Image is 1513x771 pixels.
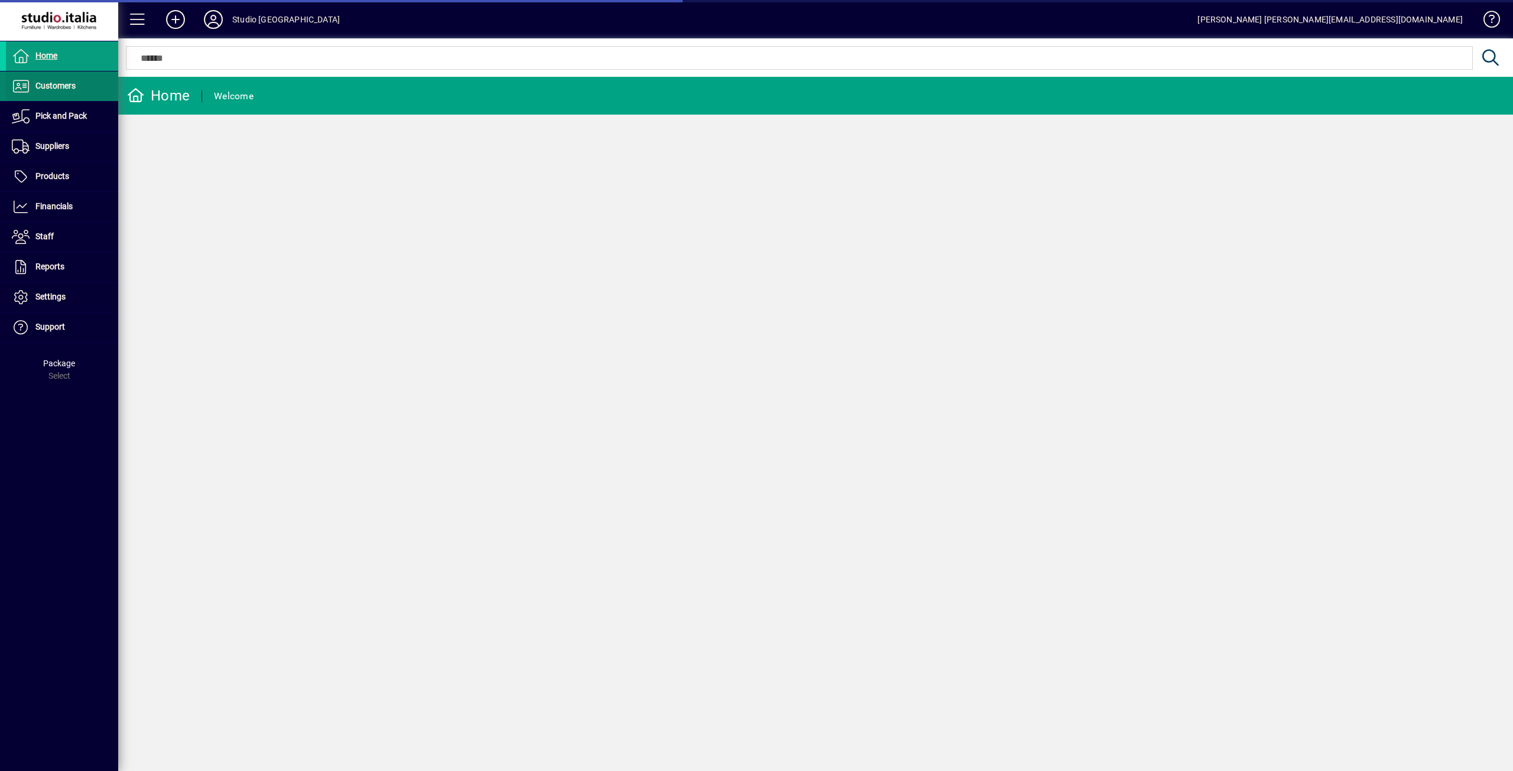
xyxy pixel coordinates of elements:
[35,111,87,121] span: Pick and Pack
[6,132,118,161] a: Suppliers
[1197,10,1463,29] div: [PERSON_NAME] [PERSON_NAME][EMAIL_ADDRESS][DOMAIN_NAME]
[232,10,340,29] div: Studio [GEOGRAPHIC_DATA]
[157,9,194,30] button: Add
[194,9,232,30] button: Profile
[6,71,118,101] a: Customers
[6,192,118,222] a: Financials
[6,252,118,282] a: Reports
[6,282,118,312] a: Settings
[35,51,57,60] span: Home
[35,232,54,241] span: Staff
[35,171,69,181] span: Products
[35,201,73,211] span: Financials
[43,359,75,368] span: Package
[35,292,66,301] span: Settings
[35,141,69,151] span: Suppliers
[6,222,118,252] a: Staff
[35,81,76,90] span: Customers
[1475,2,1498,41] a: Knowledge Base
[6,313,118,342] a: Support
[127,86,190,105] div: Home
[35,262,64,271] span: Reports
[6,162,118,191] a: Products
[214,87,254,106] div: Welcome
[6,102,118,131] a: Pick and Pack
[35,322,65,331] span: Support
